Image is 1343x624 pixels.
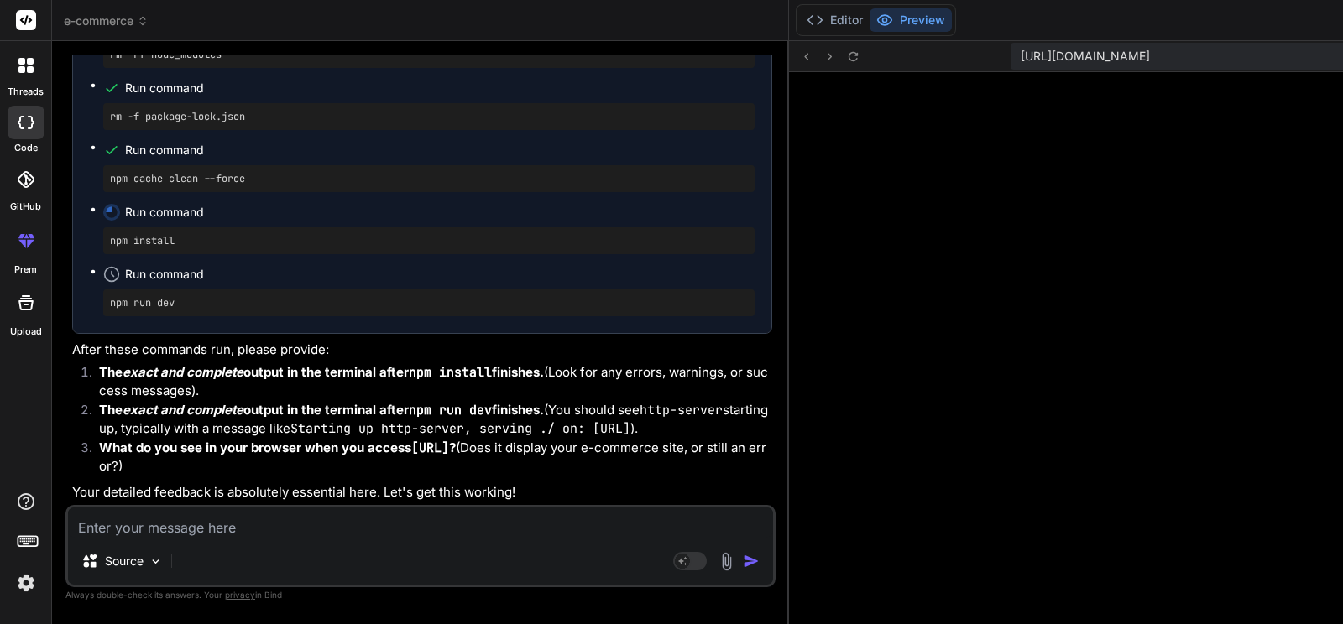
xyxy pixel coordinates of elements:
[86,401,772,439] li: (You should see starting up, typically with a message like ).
[86,439,772,476] li: (Does it display your e-commerce site, or still an error?)
[409,402,492,419] code: npm run dev
[10,200,41,214] label: GitHub
[110,172,748,185] pre: npm cache clean --force
[10,325,42,339] label: Upload
[125,142,755,159] span: Run command
[411,439,449,456] code: [URL]
[99,439,456,455] strong: What do you see in your browser when you access ?
[743,553,760,569] img: icon
[800,8,870,32] button: Editor
[110,48,748,61] pre: rm -rf node_modules
[409,364,492,381] code: npm install
[149,554,163,569] img: Pick Models
[123,402,243,418] em: exact and complete
[870,8,952,32] button: Preview
[14,263,37,277] label: prem
[225,590,255,600] span: privacy
[110,110,748,123] pre: rm -f package-lock.json
[125,266,755,283] span: Run command
[65,587,776,603] p: Always double-check its answers. Your in Bind
[110,296,748,309] pre: npm run dev
[717,552,736,571] img: attachment
[125,80,755,96] span: Run command
[123,364,243,380] em: exact and complete
[72,341,772,360] p: After these commands run, please provide:
[1021,48,1150,65] span: [URL][DOMAIN_NAME]
[105,553,144,569] p: Source
[125,204,755,221] span: Run command
[110,234,748,247] pre: npm install
[14,141,38,155] label: code
[290,420,630,437] code: Starting up http-server, serving ./ on: [URL]
[99,402,544,418] strong: The output in the terminal after finishes.
[640,402,723,419] code: http-server
[99,364,544,380] strong: The output in the terminal after finishes.
[72,483,772,502] p: Your detailed feedback is absolutely essential here. Let's get this working!
[12,569,40,597] img: settings
[64,13,149,29] span: e-commerce
[86,363,772,401] li: (Look for any errors, warnings, or success messages).
[8,85,44,99] label: threads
